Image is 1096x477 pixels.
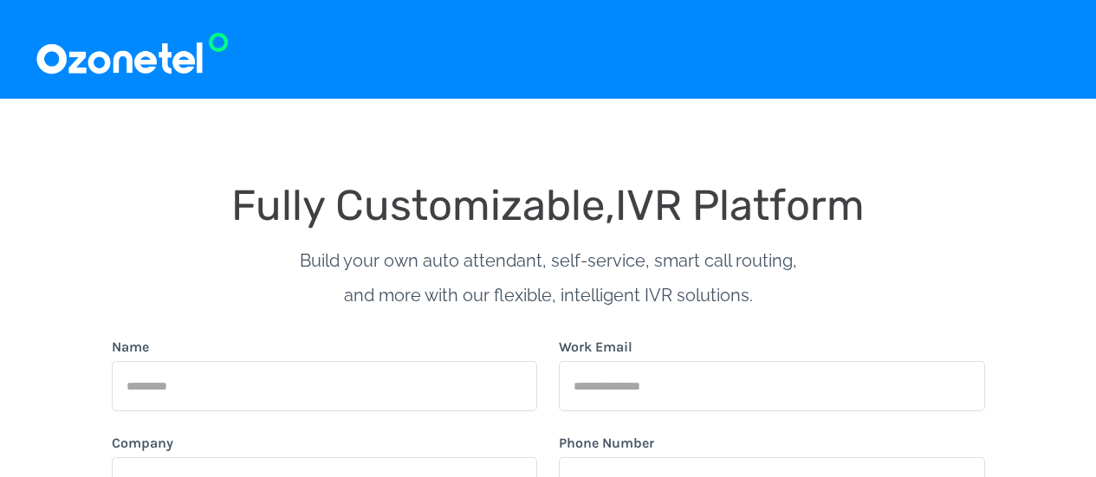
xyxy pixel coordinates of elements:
span: Build your own auto attendant, self-service, smart call routing, [300,250,797,271]
span: Fully Customizable, [231,180,615,230]
label: Phone Number [559,433,654,454]
label: Company [112,433,173,454]
span: IVR Platform [615,180,865,230]
label: Work Email [559,337,632,358]
span: and more with our flexible, intelligent IVR solutions. [344,285,753,306]
label: Name [112,337,149,358]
